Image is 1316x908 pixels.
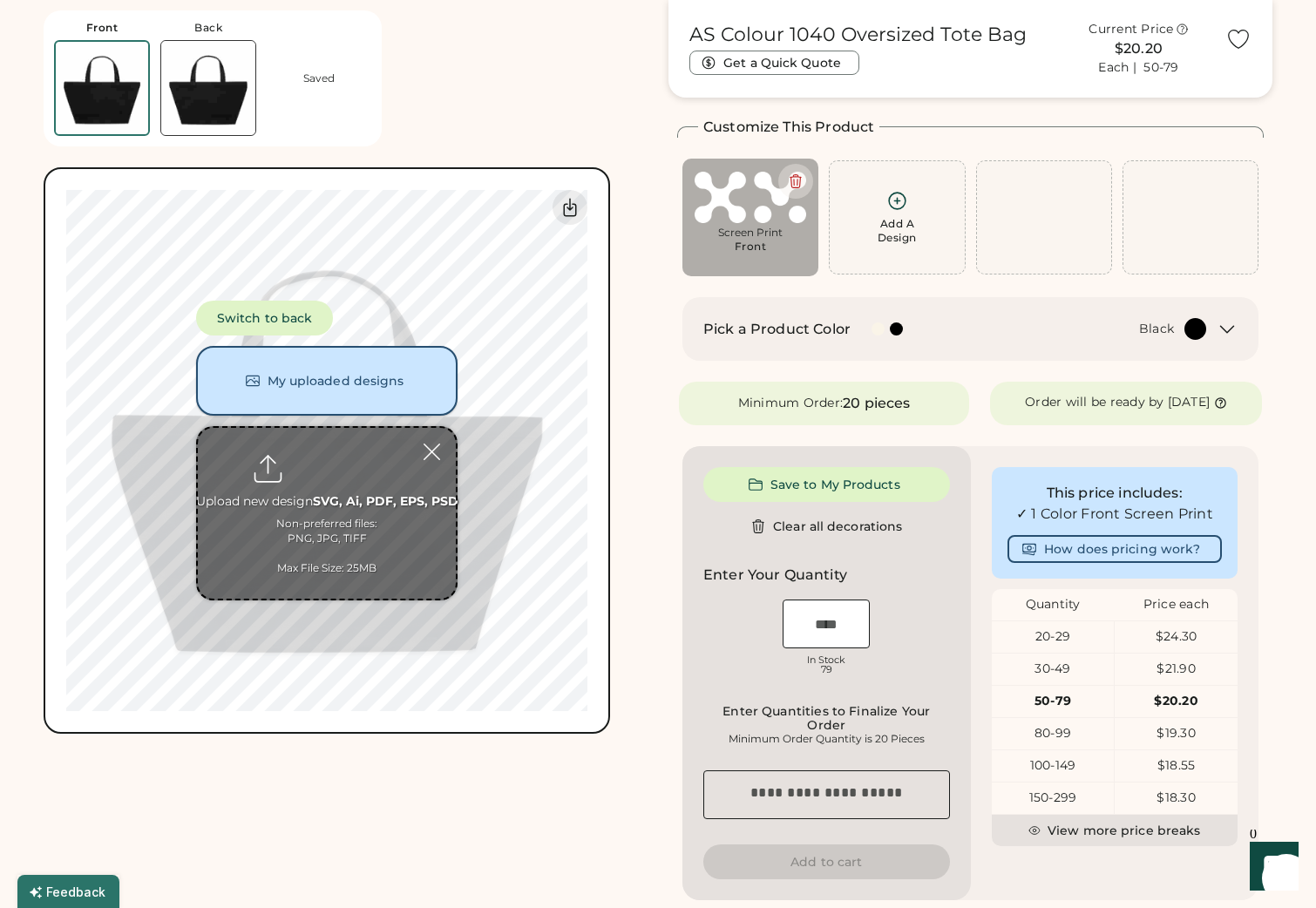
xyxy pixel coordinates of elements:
[303,71,335,85] div: Saved
[992,661,1115,678] div: 30-49
[703,844,950,879] button: Add to cart
[992,596,1115,613] div: Quantity
[1115,789,1238,807] div: $18.30
[992,815,1238,846] button: View more price breaks
[196,493,458,511] div: Upload new design
[703,467,950,502] button: Save to My Products
[843,393,910,414] div: 20 pieces
[1115,596,1238,613] div: Price each
[196,346,458,416] button: My uploaded designs
[695,226,806,240] div: Screen Print
[1139,321,1174,338] div: Black
[709,704,945,732] div: Enter Quantities to Finalize Your Order
[689,51,859,75] button: Get a Quick Quote
[695,171,806,224] img: Motto-20Y-XX-White-Horizontal.png
[1089,21,1173,38] div: Current Price
[992,757,1115,775] div: 100-149
[778,164,813,199] button: Delete this decoration.
[703,117,874,138] h2: Customize This Product
[1168,394,1211,411] div: [DATE]
[1025,394,1164,411] div: Order will be ready by
[1098,59,1178,77] div: Each | 50-79
[738,395,844,412] div: Minimum Order:
[689,23,1027,47] h1: AS Colour 1040 Oversized Tote Bag
[1007,483,1223,504] div: This price includes:
[161,41,255,135] img: AS Colour 1040 Black Back Thumbnail
[313,493,458,509] strong: SVG, Ai, PDF, EPS, PSD
[703,509,950,544] button: Clear all decorations
[878,217,917,245] div: Add A Design
[1115,757,1238,775] div: $18.55
[1233,830,1308,905] iframe: Front Chat
[194,21,222,35] div: Back
[56,42,148,134] img: AS Colour 1040 Black Front Thumbnail
[196,301,333,335] button: Switch to back
[1062,38,1215,59] div: $20.20
[992,693,1115,710] div: 50-79
[992,628,1115,646] div: 20-29
[1115,693,1238,710] div: $20.20
[1115,725,1238,742] div: $19.30
[992,725,1115,742] div: 80-99
[992,789,1115,807] div: 150-299
[709,732,945,746] div: Minimum Order Quantity is 20 Pieces
[703,565,847,586] h2: Enter Your Quantity
[1007,504,1223,525] div: ✓ 1 Color Front Screen Print
[553,190,587,225] div: Download Front Mockup
[703,319,851,340] h2: Pick a Product Color
[1007,535,1223,563] button: How does pricing work?
[1115,661,1238,678] div: $21.90
[783,655,870,674] div: In Stock 79
[86,21,119,35] div: Front
[1115,628,1238,646] div: $24.30
[735,240,767,254] div: Front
